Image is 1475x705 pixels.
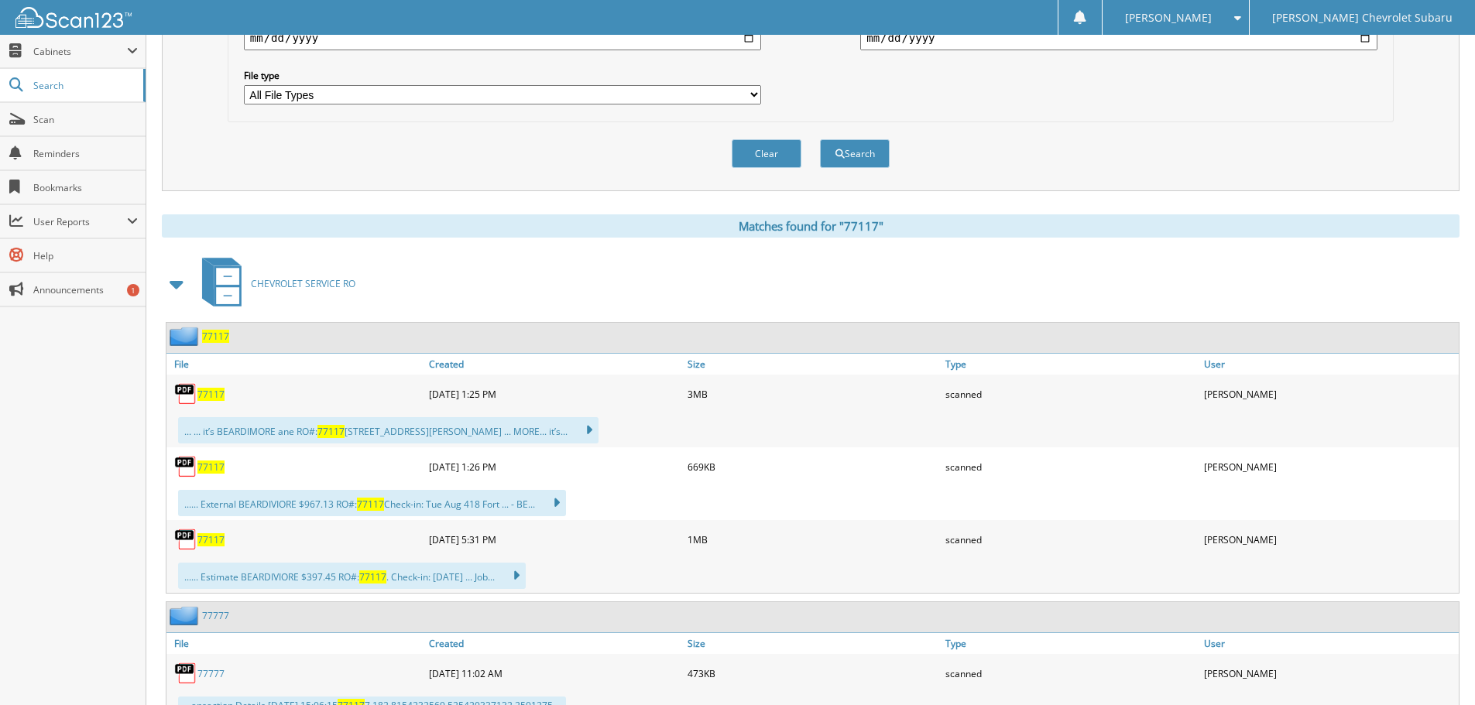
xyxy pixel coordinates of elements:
span: 77117 [357,498,384,511]
div: ... ... it’s BEARDIMORE ane RO#: [STREET_ADDRESS][PERSON_NAME] ... MORE... it’s... [178,417,599,443]
div: [DATE] 1:26 PM [425,451,684,482]
span: Announcements [33,283,138,296]
span: Help [33,249,138,262]
a: Size [684,633,942,654]
div: ...... Estimate BEARDIVIORE $397.45 RO#: . Check-in: [DATE] ... Job... [178,563,526,589]
span: [PERSON_NAME] Chevrolet Subaru [1272,13,1453,22]
span: 77117 [359,570,386,584]
a: Type [942,633,1200,654]
span: Search [33,79,135,92]
a: 77117 [202,330,229,343]
div: scanned [942,451,1200,482]
span: Cabinets [33,45,127,58]
input: end [860,26,1377,50]
a: 77117 [197,533,225,546]
input: start [244,26,761,50]
a: 77117 [197,388,225,401]
div: [PERSON_NAME] [1200,451,1459,482]
a: User [1200,354,1459,375]
div: [PERSON_NAME] [1200,378,1459,409]
img: folder2.png [170,327,202,346]
div: scanned [942,658,1200,689]
a: Created [425,354,684,375]
div: 3MB [684,378,942,409]
a: 77117 [197,460,225,474]
img: scan123-logo-white.svg [15,7,132,28]
img: PDF.png [174,662,197,685]
div: [PERSON_NAME] [1200,524,1459,555]
div: [DATE] 1:25 PM [425,378,684,409]
div: Matches found for "77117" [162,214,1460,238]
span: 77117 [317,425,345,438]
span: [PERSON_NAME] [1125,13,1212,22]
div: scanned [942,378,1200,409]
img: PDF.png [174,382,197,406]
a: User [1200,633,1459,654]
div: [DATE] 5:31 PM [425,524,684,555]
div: [PERSON_NAME] [1200,658,1459,689]
a: Created [425,633,684,654]
a: File [166,354,425,375]
div: 1MB [684,524,942,555]
span: CHEVROLET SERVICE RO [251,277,355,290]
a: 77777 [202,609,229,622]
iframe: Chat Widget [1398,631,1475,705]
a: Size [684,354,942,375]
button: Search [820,139,890,168]
img: folder2.png [170,606,202,625]
a: Type [942,354,1200,375]
span: Bookmarks [33,181,138,194]
div: 669KB [684,451,942,482]
span: Scan [33,113,138,126]
div: 473KB [684,658,942,689]
a: File [166,633,425,654]
div: [DATE] 11:02 AM [425,658,684,689]
div: ...... External BEARDIVIORE $967.13 RO#: Check-in: Tue Aug 418 Fort ... - BE... [178,490,566,516]
a: CHEVROLET SERVICE RO [193,253,355,314]
div: 1 [127,284,139,296]
label: File type [244,69,761,82]
div: scanned [942,524,1200,555]
span: Reminders [33,147,138,160]
span: User Reports [33,215,127,228]
button: Clear [732,139,801,168]
a: 77777 [197,667,225,680]
img: PDF.png [174,455,197,478]
img: PDF.png [174,528,197,551]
